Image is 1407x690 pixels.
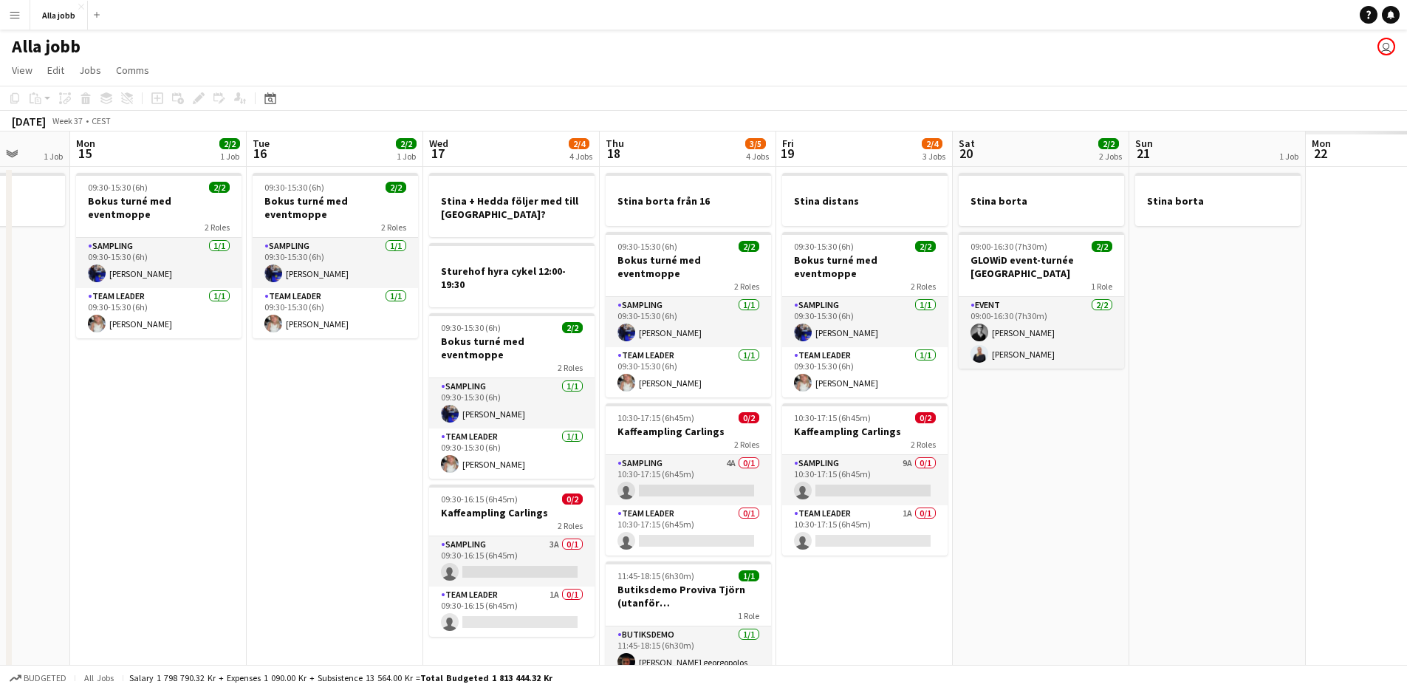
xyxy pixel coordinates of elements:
span: Comms [116,64,149,77]
h3: Bokus turné med eventmoppe [782,253,948,280]
a: View [6,61,38,80]
div: 1 Job [220,151,239,162]
span: Sun [1135,137,1153,150]
app-job-card: 11:45-18:15 (6h30m)1/1Butiksdemo Proviva Tjörn (utanför [GEOGRAPHIC_DATA])1 RoleButiksdemo1/111:4... [606,561,771,677]
span: 09:30-15:30 (6h) [617,241,677,252]
span: 2/2 [1092,241,1112,252]
span: Week 37 [49,115,86,126]
span: View [12,64,32,77]
span: 09:30-15:30 (6h) [88,182,148,193]
div: 1 Job [44,151,63,162]
span: 18 [603,145,624,162]
span: 2/2 [386,182,406,193]
h3: Kaffeampling Carlings [606,425,771,438]
span: Sat [959,137,975,150]
span: 1/1 [739,570,759,581]
app-card-role: Sampling1/109:30-15:30 (6h)[PERSON_NAME] [253,238,418,288]
span: 2/2 [562,322,583,333]
span: 2 Roles [558,520,583,531]
span: Edit [47,64,64,77]
div: 1 Job [397,151,416,162]
div: 4 Jobs [746,151,769,162]
span: Mon [76,137,95,150]
app-job-card: 09:30-15:30 (6h)2/2Bokus turné med eventmoppe2 RolesSampling1/109:30-15:30 (6h)[PERSON_NAME]Team ... [429,313,595,479]
app-job-card: Stina borta [959,173,1124,226]
app-job-card: 09:00-16:30 (7h30m)2/2GLOWiD event-turnée [GEOGRAPHIC_DATA]1 RoleEvent2/209:00-16:30 (7h30m)[PERS... [959,232,1124,369]
span: 2/4 [569,138,589,149]
app-job-card: Stina borta från 16 [606,173,771,226]
app-job-card: 10:30-17:15 (6h45m)0/2Kaffeampling Carlings2 RolesSampling9A0/110:30-17:15 (6h45m) Team Leader1A0... [782,403,948,556]
span: 2/2 [209,182,230,193]
span: All jobs [81,672,117,683]
app-card-role: Sampling9A0/110:30-17:15 (6h45m) [782,455,948,505]
span: 19 [780,145,794,162]
div: CEST [92,115,111,126]
span: Mon [1312,137,1331,150]
span: 2/2 [739,241,759,252]
div: Stina borta [1135,173,1301,226]
span: Thu [606,137,624,150]
app-card-role: Team Leader1/109:30-15:30 (6h)[PERSON_NAME] [76,288,242,338]
app-job-card: 09:30-15:30 (6h)2/2Bokus turné med eventmoppe2 RolesSampling1/109:30-15:30 (6h)[PERSON_NAME]Team ... [76,173,242,338]
span: 2/2 [219,138,240,149]
div: [DATE] [12,114,46,129]
h3: Bokus turné med eventmoppe [606,253,771,280]
button: Alla jobb [30,1,88,30]
span: 2 Roles [734,439,759,450]
app-card-role: Team Leader1A0/109:30-16:15 (6h45m) [429,587,595,637]
a: Edit [41,61,70,80]
span: 0/2 [739,412,759,423]
span: Wed [429,137,448,150]
span: 2/2 [396,138,417,149]
app-job-card: 09:30-15:30 (6h)2/2Bokus turné med eventmoppe2 RolesSampling1/109:30-15:30 (6h)[PERSON_NAME]Team ... [782,232,948,397]
app-card-role: Event2/209:00-16:30 (7h30m)[PERSON_NAME][PERSON_NAME] [959,297,1124,369]
span: Fri [782,137,794,150]
span: 2/4 [922,138,942,149]
div: 09:30-15:30 (6h)2/2Bokus turné med eventmoppe2 RolesSampling1/109:30-15:30 (6h)[PERSON_NAME]Team ... [606,232,771,397]
span: 0/2 [915,412,936,423]
button: Budgeted [7,670,69,686]
span: 11:45-18:15 (6h30m) [617,570,694,581]
app-job-card: 10:30-17:15 (6h45m)0/2Kaffeampling Carlings2 RolesSampling4A0/110:30-17:15 (6h45m) Team Leader0/1... [606,403,771,556]
span: 10:30-17:15 (6h45m) [617,412,694,423]
app-card-role: Team Leader0/110:30-17:15 (6h45m) [606,505,771,556]
div: Stina + Hedda följer med till [GEOGRAPHIC_DATA]? [429,173,595,237]
app-job-card: 09:30-15:30 (6h)2/2Bokus turné med eventmoppe2 RolesSampling1/109:30-15:30 (6h)[PERSON_NAME]Team ... [253,173,418,338]
app-card-role: Sampling4A0/110:30-17:15 (6h45m) [606,455,771,505]
span: Total Budgeted 1 813 444.32 kr [420,672,552,683]
span: 15 [74,145,95,162]
app-card-role: Sampling1/109:30-15:30 (6h)[PERSON_NAME] [429,378,595,428]
span: 2 Roles [205,222,230,233]
div: 4 Jobs [569,151,592,162]
h3: Stina distans [782,194,948,208]
span: 16 [250,145,270,162]
span: 2 Roles [381,222,406,233]
div: Sturehof hyra cykel 12:00-19:30 [429,243,595,307]
app-job-card: Stina distans [782,173,948,226]
app-card-role: Team Leader1/109:30-15:30 (6h)[PERSON_NAME] [429,428,595,479]
h3: Stina borta [959,194,1124,208]
span: 2/2 [915,241,936,252]
div: 1 Job [1279,151,1298,162]
span: 09:00-16:30 (7h30m) [970,241,1047,252]
h3: Kaffeampling Carlings [429,506,595,519]
span: 2 Roles [911,439,936,450]
h3: Kaffeampling Carlings [782,425,948,438]
span: 17 [427,145,448,162]
app-user-avatar: Emil Hasselberg [1377,38,1395,55]
h3: Bokus turné med eventmoppe [76,194,242,221]
span: 2/2 [1098,138,1119,149]
span: 10:30-17:15 (6h45m) [794,412,871,423]
app-card-role: Sampling3A0/109:30-16:15 (6h45m) [429,536,595,587]
span: 09:30-16:15 (6h45m) [441,493,518,505]
span: 2 Roles [734,281,759,292]
span: 0/2 [562,493,583,505]
app-card-role: Team Leader1/109:30-15:30 (6h)[PERSON_NAME] [606,347,771,397]
div: 3 Jobs [922,151,945,162]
